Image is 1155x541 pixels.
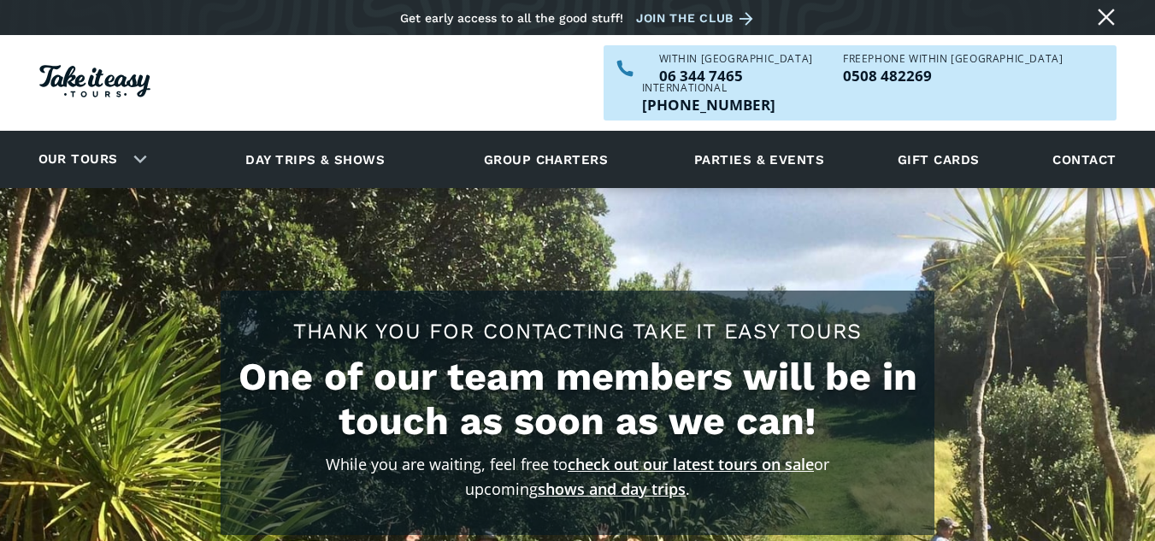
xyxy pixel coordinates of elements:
[1093,3,1120,31] a: Close message
[843,68,1063,83] p: 0508 482269
[300,452,856,502] p: While you are waiting, feel free to or upcoming .
[642,97,775,112] p: [PHONE_NUMBER]
[642,97,775,112] a: Call us outside of NZ on +6463447465
[39,65,150,97] img: Take it easy Tours logo
[568,454,814,474] a: check out our latest tours on sale
[889,136,988,183] a: Gift cards
[659,68,813,83] a: Call us within NZ on 063447465
[686,136,833,183] a: Parties & events
[538,479,686,499] a: shows and day trips
[224,136,406,183] a: Day trips & shows
[1044,136,1124,183] a: Contact
[636,8,759,29] a: Join the club
[238,316,917,346] h1: Thank you for contacting Take It Easy Tours
[18,136,161,183] div: Our tours
[400,11,623,25] div: Get early access to all the good stuff!
[659,68,813,83] p: 06 344 7465
[642,83,775,93] div: International
[843,68,1063,83] a: Call us freephone within NZ on 0508482269
[26,139,131,179] a: Our tours
[39,56,150,110] a: Homepage
[843,54,1063,64] div: Freephone WITHIN [GEOGRAPHIC_DATA]
[238,355,917,444] h2: One of our team members will be in touch as soon as we can!
[659,54,813,64] div: WITHIN [GEOGRAPHIC_DATA]
[463,136,629,183] a: Group charters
